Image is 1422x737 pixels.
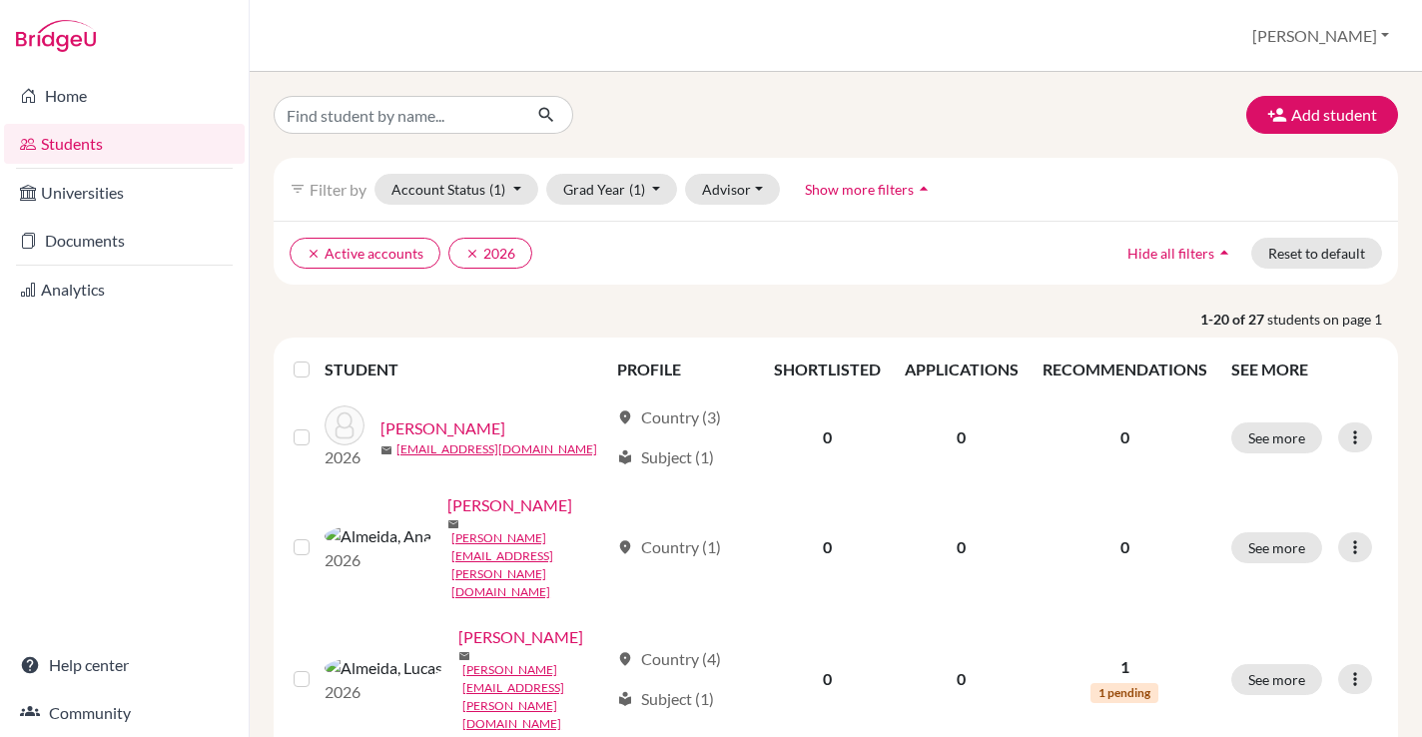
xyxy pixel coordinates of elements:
[617,449,633,465] span: local_library
[458,650,470,662] span: mail
[1090,683,1158,703] span: 1 pending
[1031,346,1219,393] th: RECOMMENDATIONS
[451,529,608,601] a: [PERSON_NAME][EMAIL_ADDRESS][PERSON_NAME][DOMAIN_NAME]
[1243,17,1398,55] button: [PERSON_NAME]
[448,238,532,269] button: clear2026
[274,96,521,134] input: Find student by name...
[1043,655,1207,679] p: 1
[605,346,762,393] th: PROFILE
[893,393,1031,481] td: 0
[893,346,1031,393] th: APPLICATIONS
[310,180,366,199] span: Filter by
[4,124,245,164] a: Students
[380,444,392,456] span: mail
[805,181,914,198] span: Show more filters
[617,647,721,671] div: Country (4)
[1267,309,1398,330] span: students on page 1
[617,691,633,707] span: local_library
[1127,245,1214,262] span: Hide all filters
[617,409,633,425] span: location_on
[290,181,306,197] i: filter_list
[325,524,431,548] img: Almeida, Ana
[617,535,721,559] div: Country (1)
[447,518,459,530] span: mail
[4,221,245,261] a: Documents
[1246,96,1398,134] button: Add student
[1219,346,1390,393] th: SEE MORE
[4,693,245,733] a: Community
[617,445,714,469] div: Subject (1)
[1251,238,1382,269] button: Reset to default
[762,481,893,613] td: 0
[4,645,245,685] a: Help center
[396,440,597,458] a: [EMAIL_ADDRESS][DOMAIN_NAME]
[1200,309,1267,330] strong: 1-20 of 27
[458,625,583,649] a: [PERSON_NAME]
[762,346,893,393] th: SHORTLISTED
[762,393,893,481] td: 0
[788,174,951,205] button: Show more filtersarrow_drop_up
[4,270,245,310] a: Analytics
[290,238,440,269] button: clearActive accounts
[629,181,645,198] span: (1)
[4,173,245,213] a: Universities
[489,181,505,198] span: (1)
[617,539,633,555] span: location_on
[307,247,321,261] i: clear
[462,661,608,733] a: [PERSON_NAME][EMAIL_ADDRESS][PERSON_NAME][DOMAIN_NAME]
[325,680,442,704] p: 2026
[325,548,431,572] p: 2026
[617,651,633,667] span: location_on
[893,481,1031,613] td: 0
[1043,425,1207,449] p: 0
[325,656,442,680] img: Almeida, Lucas
[380,416,505,440] a: [PERSON_NAME]
[1214,243,1234,263] i: arrow_drop_up
[617,687,714,711] div: Subject (1)
[1043,535,1207,559] p: 0
[1231,532,1322,563] button: See more
[1231,664,1322,695] button: See more
[374,174,538,205] button: Account Status(1)
[1110,238,1251,269] button: Hide all filtersarrow_drop_up
[685,174,780,205] button: Advisor
[1231,422,1322,453] button: See more
[16,20,96,52] img: Bridge-U
[465,247,479,261] i: clear
[617,405,721,429] div: Country (3)
[447,493,572,517] a: [PERSON_NAME]
[325,346,605,393] th: STUDENT
[325,445,364,469] p: 2026
[4,76,245,116] a: Home
[914,179,934,199] i: arrow_drop_up
[325,405,364,445] img: Agulto, Bianca
[546,174,678,205] button: Grad Year(1)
